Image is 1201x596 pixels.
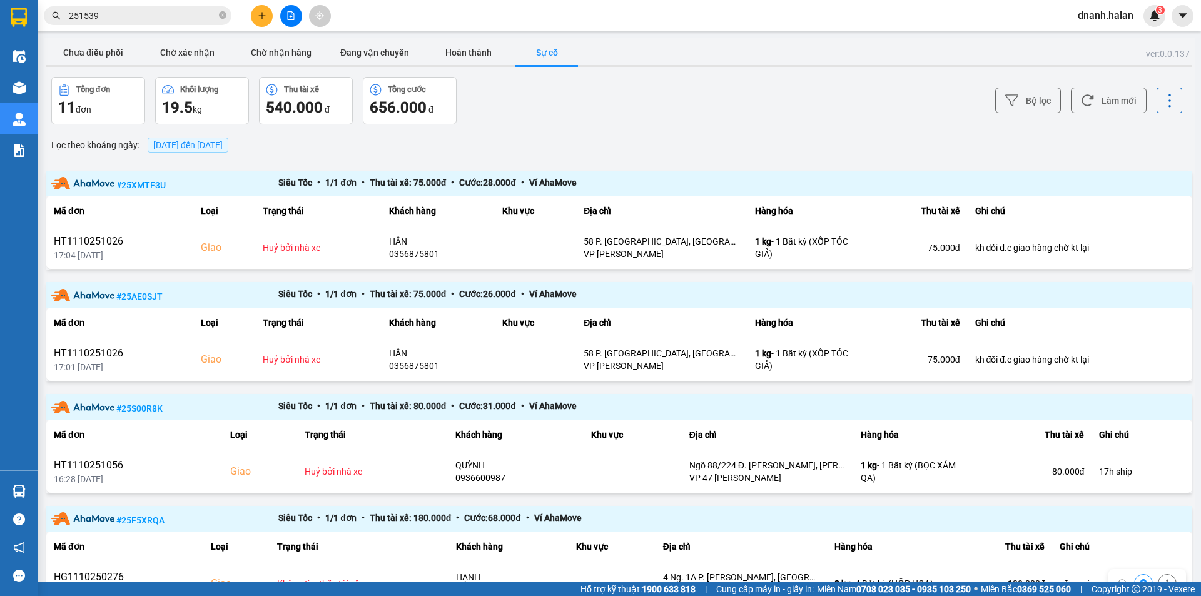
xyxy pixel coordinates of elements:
[51,512,114,525] img: partner-logo
[315,11,324,20] span: aim
[203,532,269,562] th: Loại
[515,40,578,65] button: Sự cố
[51,177,114,189] img: partner-logo
[663,571,819,583] div: 4 Ng. 1A P. [PERSON_NAME], [GEOGRAPHIC_DATA], [GEOGRAPHIC_DATA], [GEOGRAPHIC_DATA], [GEOGRAPHIC_D...
[58,98,138,118] div: đơn
[54,473,215,485] div: 16:28 [DATE]
[880,241,960,254] div: 75.000 đ
[54,361,186,373] div: 17:01 [DATE]
[656,532,827,562] th: Địa chỉ
[54,346,186,361] div: HT1110251026
[180,85,218,94] div: Khối lượng
[277,577,441,590] div: Không tìm thấy tài xế
[1177,10,1188,21] span: caret-down
[116,515,165,525] span: # 25F5XRQA
[52,11,61,20] span: search
[1149,10,1160,21] img: icon-new-feature
[960,577,1045,590] div: 180.000 đ
[13,81,26,94] img: warehouse-icon
[968,196,1192,226] th: Ghi chú
[446,178,459,188] span: •
[516,401,529,411] span: •
[201,240,248,255] div: Giao
[211,576,261,591] div: Giao
[286,11,295,20] span: file-add
[76,85,110,94] div: Tổng đơn
[13,513,25,525] span: question-circle
[51,77,145,124] button: Tổng đơn11đơn
[116,403,163,413] span: # 25S00R8K
[880,353,960,366] div: 75.000 đ
[389,360,487,372] div: 0356875801
[968,308,1192,338] th: Ghi chú
[584,360,740,372] div: VP [PERSON_NAME]
[162,99,193,116] span: 19.5
[284,85,319,94] div: Thu tài xế
[1052,532,1192,562] th: Ghi chú
[54,570,196,585] div: HG1110250276
[834,577,945,590] div: - 4 Bất kỳ (HỘP HOA)
[817,582,971,596] span: Miền Nam
[266,99,323,116] span: 540.000
[981,582,1071,596] span: Miền Bắc
[297,420,448,450] th: Trạng thái
[328,40,422,65] button: Đang vận chuyển
[861,459,971,484] div: - 1 Bất kỳ (BỌC XÁM QA)
[357,178,370,188] span: •
[569,532,656,562] th: Khu vực
[46,308,193,338] th: Mã đơn
[13,570,25,582] span: message
[584,248,740,260] div: VP [PERSON_NAME]
[46,532,203,562] th: Mã đơn
[305,465,441,478] div: Huỷ bởi nhà xe
[584,235,740,248] div: 58 P. [GEOGRAPHIC_DATA], [GEOGRAPHIC_DATA], [GEOGRAPHIC_DATA], [GEOGRAPHIC_DATA], [GEOGRAPHIC_DATA]
[278,399,960,415] div: Siêu Tốc 1 / 1 đơn Thu tài xế: 80.000 đ Cước: 31.000 đ Ví AhaMove
[388,85,426,94] div: Tổng cước
[1080,582,1082,596] span: |
[219,10,226,22] span: close-circle
[584,347,740,360] div: 58 P. [GEOGRAPHIC_DATA], [GEOGRAPHIC_DATA], [GEOGRAPHIC_DATA], [GEOGRAPHIC_DATA], [GEOGRAPHIC_DATA]
[140,40,234,65] button: Chờ xác nhận
[223,420,297,450] th: Loại
[448,420,584,450] th: Khách hàng
[455,459,576,472] div: QUỲNH
[116,179,166,189] span: # 25XMTF3U
[495,196,576,226] th: Khu vực
[278,511,960,527] div: Siêu Tốc 1 / 1 đơn Thu tài xế: 180.000 đ Cước: 68.000 đ Ví AhaMove
[263,241,374,254] div: Huỷ bởi nhà xe
[446,289,459,299] span: •
[255,308,382,338] th: Trạng thái
[1068,8,1143,23] span: dnanh.halan
[357,401,370,411] span: •
[46,40,140,65] button: Chưa điều phối
[51,401,114,413] img: partner-logo
[389,235,487,248] div: HÂN
[856,584,971,594] strong: 0708 023 035 - 0935 103 250
[451,513,464,523] span: •
[975,241,1185,254] div: kh đổi đ.c giao hàng chờ kt lại
[834,578,851,588] span: 0 kg
[54,458,215,473] div: HT1110251056
[455,472,576,484] div: 0936600987
[155,77,249,124] button: Khối lượng19.5kg
[516,178,529,188] span: •
[747,196,873,226] th: Hàng hóa
[201,352,248,367] div: Giao
[755,236,771,246] span: 1 kg
[448,532,569,562] th: Khách hàng
[880,203,960,218] div: Thu tài xế
[54,249,186,261] div: 17:04 [DATE]
[363,77,457,124] button: Tổng cước656.000 đ
[995,88,1061,113] button: Bộ lọc
[13,113,26,126] img: warehouse-icon
[1092,420,1192,450] th: Ghi chú
[682,420,853,450] th: Địa chỉ
[521,513,534,523] span: •
[516,289,529,299] span: •
[357,513,370,523] span: •
[755,348,771,358] span: 1 kg
[880,315,960,330] div: Thu tài xế
[255,196,382,226] th: Trạng thái
[495,308,576,338] th: Khu vực
[280,5,302,27] button: file-add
